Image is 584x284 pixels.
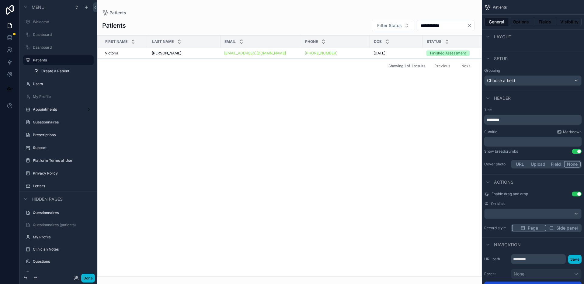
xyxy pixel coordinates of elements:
[568,255,582,264] button: Save
[109,10,126,16] span: Patients
[484,162,509,167] label: Cover photo
[152,39,174,44] span: Last Name
[105,39,127,44] span: First Name
[81,274,95,282] button: Done
[33,120,92,125] label: Questionnaires
[528,161,548,168] button: Upload
[33,19,92,24] label: Welcome
[224,51,286,56] a: [EMAIL_ADDRESS][DOMAIN_NAME]
[533,18,558,26] button: Fields
[430,50,466,56] div: Finished Assessment
[33,171,92,176] label: Privacy Policy
[33,259,92,264] label: Questions
[305,51,337,56] a: [PHONE_NUMBER]
[374,51,385,56] span: [DATE]
[494,179,513,185] span: Actions
[32,196,63,202] span: Hidden pages
[102,10,126,16] a: Patients
[33,133,92,137] label: Prescriptions
[548,161,564,168] button: Field
[33,58,90,63] label: Patients
[467,23,474,28] button: Clear
[509,18,533,26] button: Options
[494,56,508,62] span: Setup
[105,51,144,56] a: Victoria
[484,68,500,73] label: Grouping
[32,4,44,10] span: Menu
[33,145,92,150] label: Support
[427,39,441,44] span: Status
[33,271,92,276] label: Documents
[152,51,181,56] span: [PERSON_NAME]
[484,272,509,276] label: Parent
[33,247,92,252] label: Clinician Notes
[484,149,518,154] div: Show breadcrumbs
[492,192,528,196] span: Enable drag and drop
[484,130,497,134] label: Subtitle
[30,66,94,76] a: Create a Patient
[556,225,578,231] span: Side panel
[493,5,507,10] span: Patients
[33,81,92,86] label: Users
[41,69,69,74] span: Create a Patient
[33,107,84,112] label: Appointments
[224,51,297,56] a: [EMAIL_ADDRESS][DOMAIN_NAME]
[33,210,92,215] label: Questionnaires
[102,21,126,30] h1: Patients
[484,108,582,113] label: Title
[557,130,582,134] a: Markdown
[305,51,366,56] a: [PHONE_NUMBER]
[33,223,92,227] label: Questionnaires (patients)
[33,32,92,37] label: Dashboard
[33,235,92,240] label: My Profile
[33,45,92,50] label: Dashboard
[487,78,515,83] span: Choose a field
[564,161,581,168] button: None
[33,184,92,189] label: Letters
[484,137,582,147] div: scrollable content
[511,269,582,279] button: None
[484,75,582,86] button: Choose a field
[377,23,402,29] span: Filter Status
[33,94,92,99] label: My Profile
[374,51,419,56] a: [DATE]
[494,95,511,101] span: Header
[484,226,509,230] label: Record style
[491,201,505,206] span: On click
[372,20,414,31] button: Select Button
[33,158,92,163] label: Platform Terms of Use
[388,64,425,68] span: Showing 1 of 1 results
[224,39,236,44] span: Email
[105,51,118,56] span: Victoria
[563,130,582,134] span: Markdown
[512,161,528,168] button: URL
[484,18,509,26] button: General
[374,39,382,44] span: DOB
[484,257,509,261] label: URL path
[557,18,582,26] button: Visibility
[514,271,524,277] span: None
[494,34,511,40] span: Layout
[305,39,318,44] span: Phone
[152,51,217,56] a: [PERSON_NAME]
[528,225,538,231] span: Page
[484,115,582,125] div: scrollable content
